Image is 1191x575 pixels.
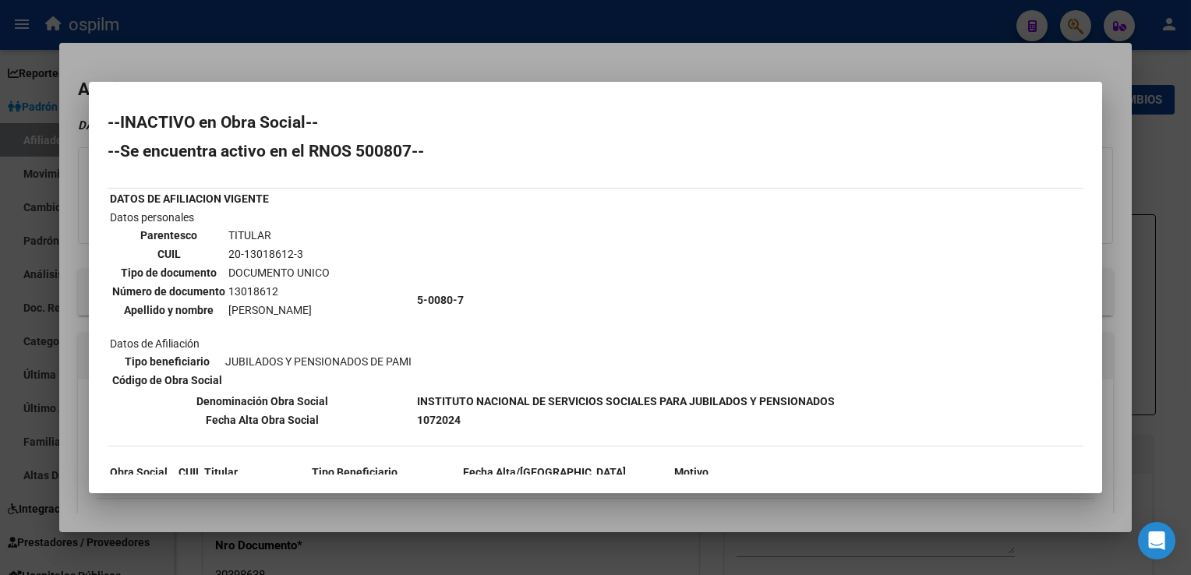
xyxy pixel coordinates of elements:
td: 20-13018612-3 [228,245,330,263]
th: Tipo beneficiario [111,353,223,370]
th: Parentesco [111,227,226,244]
th: Obra Social [109,464,168,481]
th: Denominación Obra Social [109,393,415,410]
td: JUBILADOS Y PENSIONADOS DE PAMI [224,353,412,370]
th: Número de documento [111,283,226,300]
th: Fecha Alta/[GEOGRAPHIC_DATA] [462,464,627,481]
td: DOCUMENTO UNICO [228,264,330,281]
td: TITULAR [228,227,330,244]
b: DATOS DE AFILIACION VIGENTE [110,192,269,205]
div: Open Intercom Messenger [1138,522,1175,559]
td: Datos personales Datos de Afiliación [109,209,415,391]
th: CUIL Titular [170,464,246,481]
th: Tipo de documento [111,264,226,281]
th: Tipo Beneficiario [248,464,461,481]
b: 5-0080-7 [417,294,464,306]
th: Apellido y nombre [111,302,226,319]
td: 13018612 [228,283,330,300]
h2: --Se encuentra activo en el RNOS 500807-- [108,143,1083,159]
th: Fecha Alta Obra Social [109,411,415,429]
th: Código de Obra Social [111,372,223,389]
th: CUIL [111,245,226,263]
b: 1072024 [417,414,461,426]
h2: --INACTIVO en Obra Social-- [108,115,1083,130]
b: INSTITUTO NACIONAL DE SERVICIOS SOCIALES PARA JUBILADOS Y PENSIONADOS [417,395,835,407]
th: Motivo [628,464,754,481]
td: [PERSON_NAME] [228,302,330,319]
